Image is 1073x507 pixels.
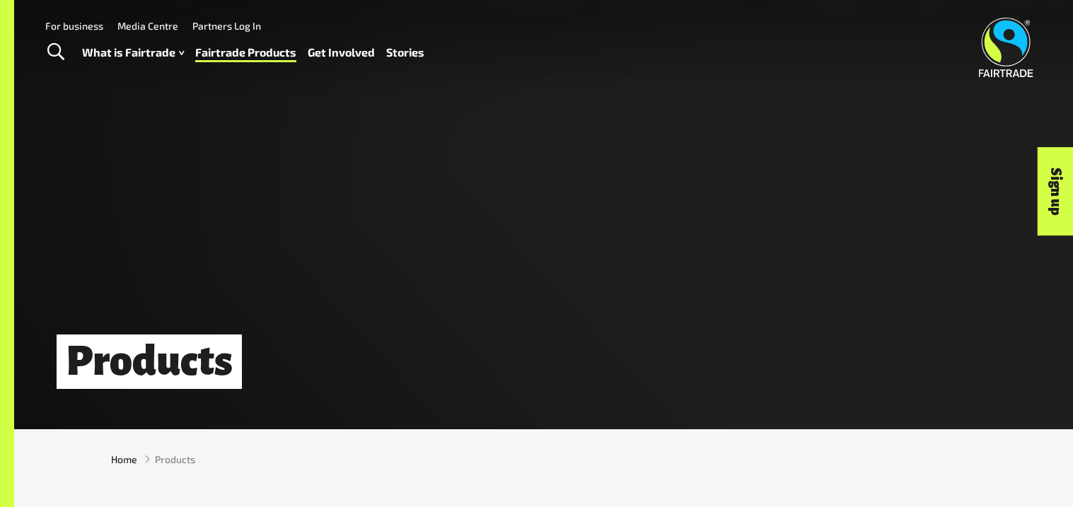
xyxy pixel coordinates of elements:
[57,334,242,389] h1: Products
[117,20,178,32] a: Media Centre
[386,42,424,63] a: Stories
[308,42,375,63] a: Get Involved
[195,42,296,63] a: Fairtrade Products
[82,42,184,63] a: What is Fairtrade
[155,452,195,467] span: Products
[38,35,73,70] a: Toggle Search
[192,20,261,32] a: Partners Log In
[45,20,103,32] a: For business
[111,452,137,467] a: Home
[979,18,1033,77] img: Fairtrade Australia New Zealand logo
